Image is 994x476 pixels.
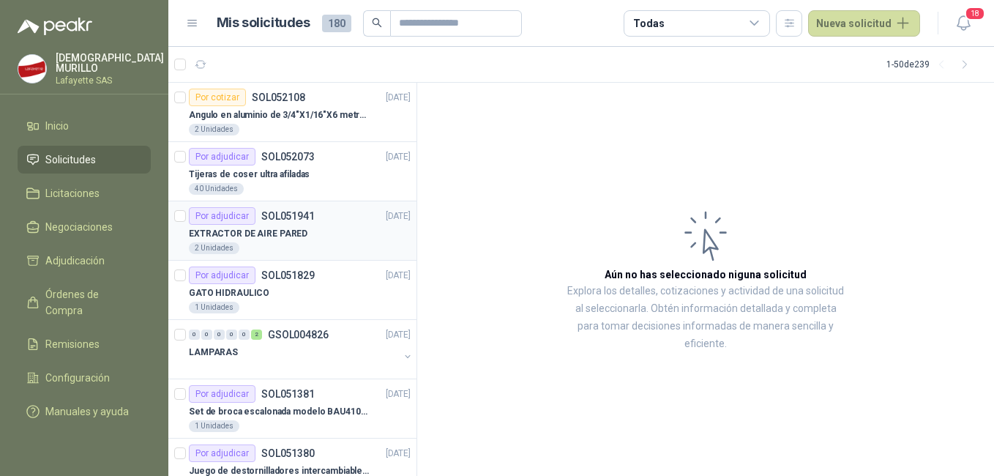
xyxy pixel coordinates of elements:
span: 180 [322,15,351,32]
a: 0 0 0 0 0 2 GSOL004826[DATE] LAMPARAS [189,326,414,373]
p: [DATE] [386,150,411,164]
p: LAMPARAS [189,346,238,360]
div: Por cotizar [189,89,246,106]
a: Inicio [18,112,151,140]
span: Remisiones [45,336,100,352]
a: Por adjudicarSOL051941[DATE] EXTRACTOR DE AIRE PARED2 Unidades [168,201,416,261]
div: Por adjudicar [189,267,255,284]
span: Solicitudes [45,152,96,168]
span: Licitaciones [45,185,100,201]
a: Negociaciones [18,213,151,241]
div: Por adjudicar [189,207,255,225]
a: Solicitudes [18,146,151,174]
div: 2 [251,330,262,340]
a: Licitaciones [18,179,151,207]
p: SOL052108 [252,92,305,103]
span: Configuración [45,370,110,386]
div: 0 [214,330,225,340]
span: Órdenes de Compra [45,286,137,319]
p: GATO HIDRAULICO [189,286,269,300]
p: GSOL004826 [268,330,329,340]
button: 18 [950,10,976,37]
a: Por adjudicarSOL051829[DATE] GATO HIDRAULICO1 Unidades [168,261,416,320]
div: 1 Unidades [189,302,239,313]
p: SOL051381 [261,389,315,399]
div: 2 Unidades [189,242,239,254]
p: EXTRACTOR DE AIRE PARED [189,227,307,241]
a: Adjudicación [18,247,151,275]
span: Inicio [45,118,69,134]
span: 18 [965,7,985,21]
p: Explora los detalles, cotizaciones y actividad de una solicitud al seleccionarla. Obtén informaci... [564,283,848,353]
div: 2 Unidades [189,124,239,135]
div: 1 - 50 de 239 [886,53,976,76]
div: 40 Unidades [189,183,244,195]
a: Manuales y ayuda [18,398,151,425]
div: Todas [633,15,664,31]
img: Company Logo [18,55,46,83]
button: Nueva solicitud [808,10,920,37]
p: SOL052073 [261,152,315,162]
p: SOL051380 [261,448,315,458]
a: Órdenes de Compra [18,280,151,324]
a: Por adjudicarSOL051381[DATE] Set de broca escalonada modelo BAU4101191 Unidades [168,379,416,439]
p: Tijeras de coser ultra afiladas [189,168,310,182]
div: Por adjudicar [189,385,255,403]
a: Por cotizarSOL052108[DATE] Angulo en aluminio de 3/4"X1/16"X6 metros color Anolok2 Unidades [168,83,416,142]
span: Negociaciones [45,219,113,235]
span: Manuales y ayuda [45,404,129,420]
p: [DATE] [386,447,411,461]
p: [DEMOGRAPHIC_DATA] MURILLO [56,53,164,73]
div: Por adjudicar [189,445,255,462]
span: Adjudicación [45,253,105,269]
div: 1 Unidades [189,420,239,432]
a: Remisiones [18,330,151,358]
img: Logo peakr [18,18,92,35]
div: 0 [226,330,237,340]
div: 0 [201,330,212,340]
a: Por adjudicarSOL052073[DATE] Tijeras de coser ultra afiladas40 Unidades [168,142,416,201]
p: [DATE] [386,387,411,401]
p: Lafayette SAS [56,76,164,85]
h3: Aún no has seleccionado niguna solicitud [605,267,807,283]
a: Configuración [18,364,151,392]
p: Set de broca escalonada modelo BAU410119 [189,405,371,419]
p: Angulo en aluminio de 3/4"X1/16"X6 metros color Anolok [189,108,371,122]
p: [DATE] [386,91,411,105]
h1: Mis solicitudes [217,12,310,34]
p: SOL051941 [261,211,315,221]
span: search [372,18,382,28]
div: Por adjudicar [189,148,255,166]
div: 0 [239,330,250,340]
p: [DATE] [386,328,411,342]
p: [DATE] [386,209,411,223]
p: SOL051829 [261,270,315,280]
div: 0 [189,330,200,340]
p: [DATE] [386,269,411,283]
